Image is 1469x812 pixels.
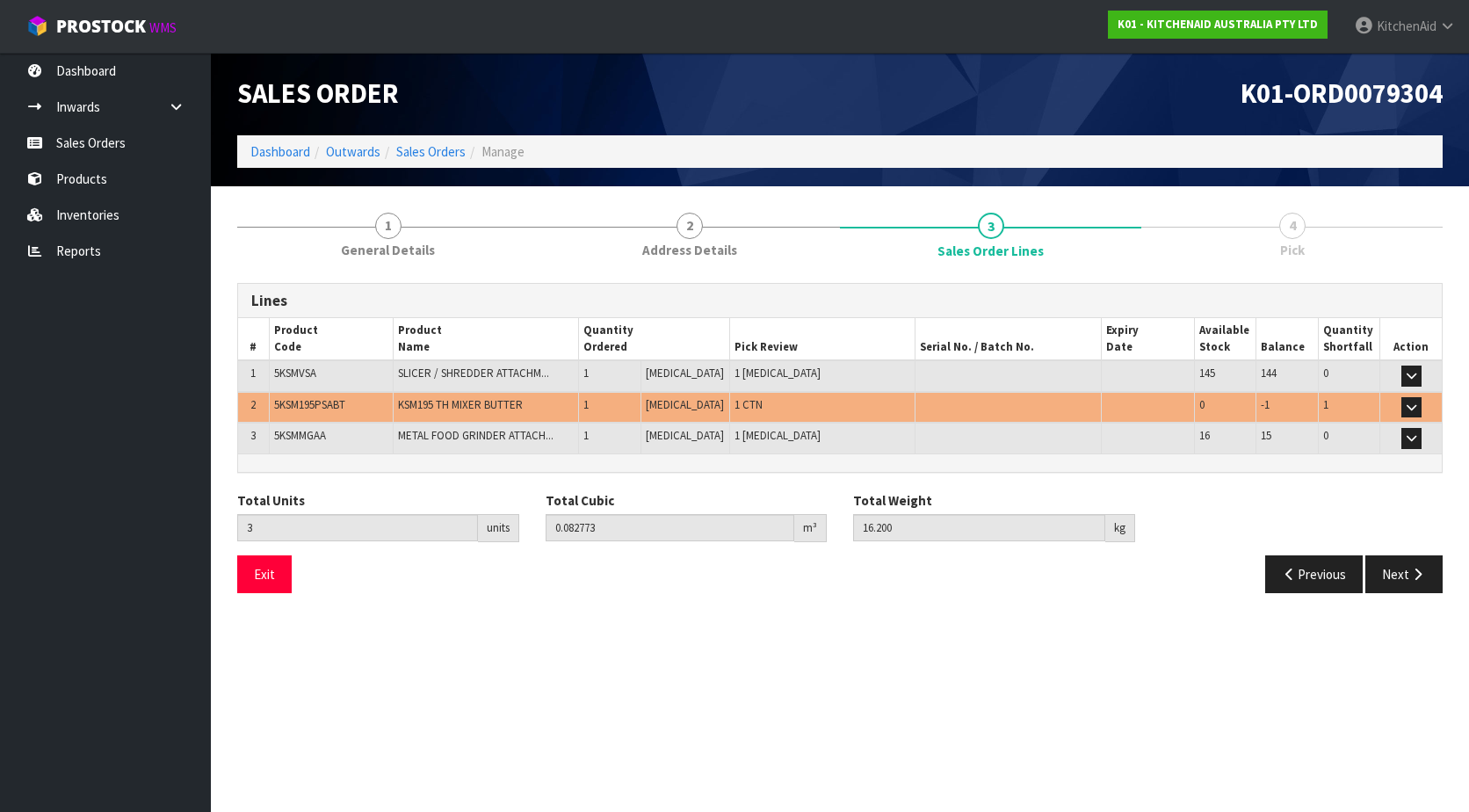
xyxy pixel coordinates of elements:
[1199,366,1215,381] span: 145
[269,318,393,360] th: Product Code
[26,15,48,37] img: cube-alt.png
[237,514,478,541] input: Total Units
[1323,397,1328,412] span: 1
[149,19,177,36] small: WMS
[237,76,399,110] span: Sales Order
[734,428,821,443] span: 1 [MEDICAL_DATA]
[546,514,795,541] input: Total Cubic
[1365,555,1443,593] button: Next
[341,241,435,259] span: General Details
[915,318,1102,360] th: Serial No. / Batch No.
[274,428,326,443] span: 5KSMMGAA
[1323,428,1328,443] span: 0
[56,15,146,38] span: ProStock
[1280,241,1305,259] span: Pick
[396,143,466,160] a: Sales Orders
[1261,397,1270,412] span: -1
[398,428,554,443] span: METAL FOOD GRINDER ATTACH...
[1199,397,1205,412] span: 0
[1256,318,1319,360] th: Balance
[375,213,402,239] span: 1
[481,143,525,160] span: Manage
[978,213,1004,239] span: 3
[583,366,589,381] span: 1
[1323,366,1328,381] span: 0
[251,293,1429,309] h3: Lines
[853,514,1105,541] input: Total Weight
[1194,318,1256,360] th: Available Stock
[646,366,724,381] span: [MEDICAL_DATA]
[937,242,1044,260] span: Sales Order Lines
[250,428,256,443] span: 3
[237,270,1443,606] span: Sales Order Lines
[1199,428,1210,443] span: 16
[579,318,730,360] th: Quantity Ordered
[583,428,589,443] span: 1
[646,397,724,412] span: [MEDICAL_DATA]
[393,318,579,360] th: Product Name
[546,491,614,510] label: Total Cubic
[237,555,292,593] button: Exit
[729,318,915,360] th: Pick Review
[677,213,703,239] span: 2
[398,366,549,381] span: SLICER / SHREDDER ATTACHM...
[238,318,269,360] th: #
[1101,318,1194,360] th: Expiry Date
[642,241,737,259] span: Address Details
[274,366,316,381] span: 5KSMVSA
[1261,428,1271,443] span: 15
[734,397,763,412] span: 1 CTN
[478,514,519,542] div: units
[1105,514,1135,542] div: kg
[250,143,310,160] a: Dashboard
[853,491,932,510] label: Total Weight
[734,366,821,381] span: 1 [MEDICAL_DATA]
[1118,17,1318,32] strong: K01 - KITCHENAID AUSTRALIA PTY LTD
[1318,318,1380,360] th: Quantity Shortfall
[274,397,345,412] span: 5KSM195PSABT
[1261,366,1277,381] span: 144
[237,491,305,510] label: Total Units
[646,428,724,443] span: [MEDICAL_DATA]
[1265,555,1364,593] button: Previous
[583,397,589,412] span: 1
[326,143,380,160] a: Outwards
[1380,318,1443,360] th: Action
[1279,213,1306,239] span: 4
[398,397,523,412] span: KSM195 TH MIXER BUTTER
[1241,76,1443,110] span: K01-ORD0079304
[794,514,827,542] div: m³
[250,366,256,381] span: 1
[250,397,256,412] span: 2
[1377,18,1436,34] span: KitchenAid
